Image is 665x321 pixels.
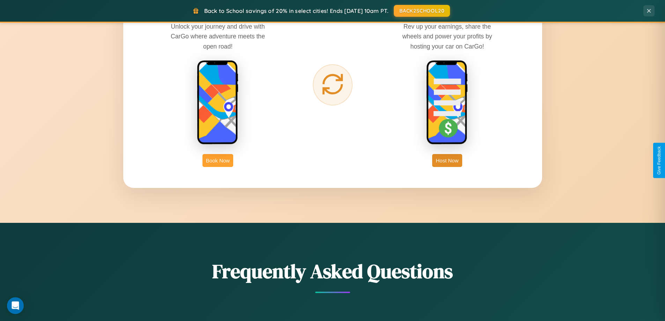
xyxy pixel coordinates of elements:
img: host phone [426,60,468,145]
p: Unlock your journey and drive with CarGo where adventure meets the open road! [165,22,270,51]
div: Open Intercom Messenger [7,297,24,314]
h2: Frequently Asked Questions [123,258,542,285]
div: Give Feedback [657,146,662,175]
p: Rev up your earnings, share the wheels and power your profits by hosting your car on CarGo! [395,22,500,51]
button: Book Now [202,154,233,167]
button: Host Now [432,154,462,167]
span: Back to School savings of 20% in select cities! Ends [DATE] 10am PT. [204,7,389,14]
img: rent phone [197,60,239,145]
button: BACK2SCHOOL20 [394,5,450,17]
